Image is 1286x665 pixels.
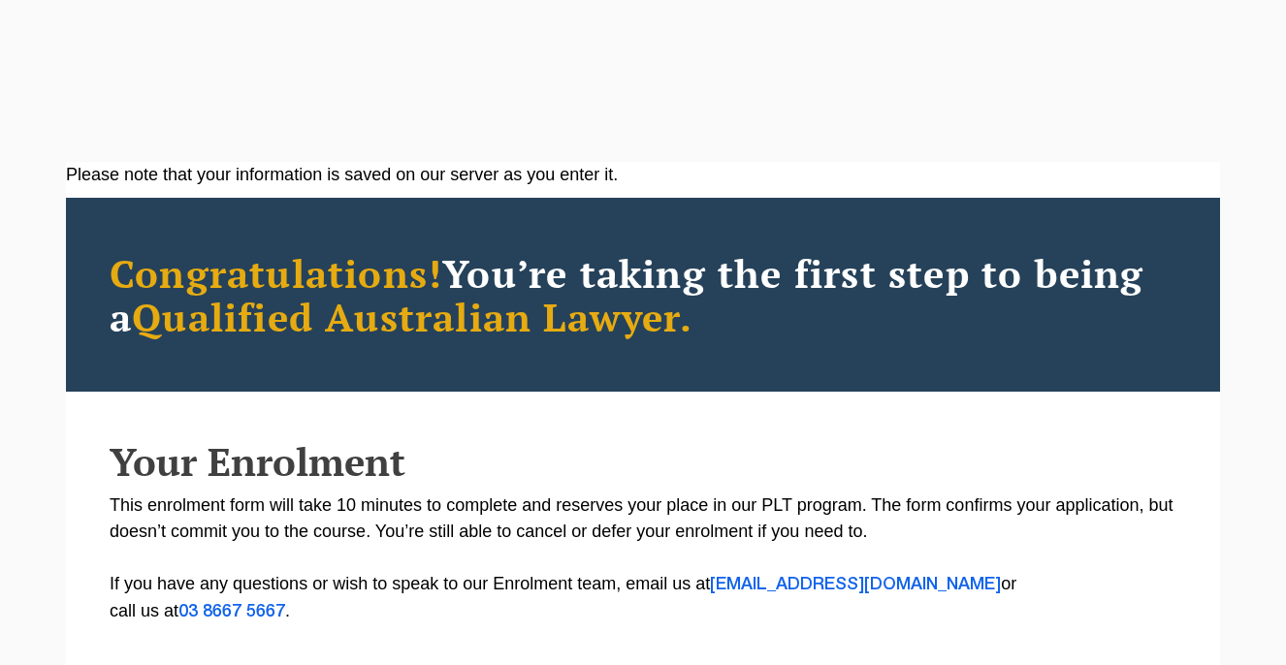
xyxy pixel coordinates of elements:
[132,291,692,342] span: Qualified Australian Lawyer.
[110,440,1176,483] h2: Your Enrolment
[110,247,442,299] span: Congratulations!
[178,604,285,619] a: 03 8667 5667
[710,577,1001,592] a: [EMAIL_ADDRESS][DOMAIN_NAME]
[110,492,1176,625] p: This enrolment form will take 10 minutes to complete and reserves your place in our PLT program. ...
[66,162,1220,188] div: Please note that your information is saved on our server as you enter it.
[110,251,1176,338] h2: You’re taking the first step to being a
